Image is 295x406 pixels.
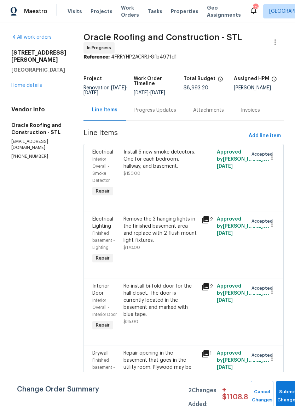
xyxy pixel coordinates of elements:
span: Electrical [92,150,113,155]
span: Work Orders [121,4,139,18]
span: Cancel Changes [254,388,270,404]
span: [DATE] [217,365,233,370]
span: Repair [93,188,112,195]
div: 10 [253,4,258,11]
b: Reference: [83,55,110,60]
div: 1 [201,350,213,358]
span: The hpm assigned to this work order. [271,76,277,85]
div: 2 [201,283,213,291]
span: Repair [93,322,112,329]
span: $170.00 [123,245,140,250]
span: Tasks [147,9,162,14]
span: Accepted [251,218,276,225]
h5: Assigned HPM [234,76,269,81]
span: Accepted [251,285,276,292]
span: [DATE] [217,231,233,236]
span: Line Items [83,129,246,143]
div: 4FRRYHP2ACRRJ-8fb4971d1 [83,54,284,61]
h5: Total Budget [184,76,215,81]
span: Electrical Lighting [92,217,113,229]
div: [PERSON_NAME] [234,85,284,90]
div: Line Items [92,106,117,113]
span: Drywall [92,351,109,356]
span: [DATE] [217,298,233,303]
span: The total cost of line items that have been proposed by Opendoor. This sum includes line items th... [218,76,223,85]
h5: Oracle Roofing and Construction - STL [11,122,66,136]
span: [DATE] [83,90,98,95]
span: $150.00 [123,171,140,176]
div: Invoices [241,107,260,114]
h2: [STREET_ADDRESS][PERSON_NAME] [11,49,66,63]
p: [PHONE_NUMBER] [11,154,66,160]
span: [DATE] [150,90,165,95]
div: Progress Updates [134,107,176,114]
span: Visits [68,8,82,15]
div: Remove the 3 hanging lights in the finished basement area and replace with 2 flush mount light fi... [123,216,197,244]
span: In Progress [87,44,114,51]
button: Add line item [246,129,284,143]
span: Approved by [PERSON_NAME] on [217,284,269,303]
span: Maestro [24,8,47,15]
div: Attachments [193,107,224,114]
span: [DATE] [111,85,126,90]
span: Finished basement - Walls and Ceiling [92,358,115,384]
a: Home details [11,83,42,88]
span: Oracle Roofing and Construction - STL [83,33,242,41]
span: Geo Assignments [207,4,241,18]
span: - [83,85,128,95]
h5: Work Order Timeline [134,76,184,86]
p: [EMAIL_ADDRESS][DOMAIN_NAME] [11,139,66,151]
span: $35.00 [123,319,138,324]
span: Projects [91,8,112,15]
h4: Vendor Info [11,106,66,113]
div: 2 [201,216,213,224]
span: Approved by [PERSON_NAME] on [217,150,269,169]
span: - [134,90,165,95]
span: [DATE] [134,90,149,95]
h5: Project [83,76,102,81]
span: Renovation [83,85,128,95]
span: $8,993.20 [184,85,208,90]
span: Finished basement - Lighting [92,231,115,250]
span: Interior Overall - Interior Door [92,298,117,317]
a: All work orders [11,35,52,40]
div: Re-install bi-fold door for the hall closet. The door is currently located in the basement and ma... [123,283,197,318]
span: Interior Door [92,284,109,296]
h5: [GEOGRAPHIC_DATA] [11,66,66,73]
span: Accepted [251,151,276,158]
span: Add line item [249,132,281,140]
span: Repair [93,255,112,262]
span: Properties [171,8,198,15]
span: Approved by [PERSON_NAME] on [217,217,269,236]
div: Repair opening in the basement that goes in the utility room. Plywood may be used then paint to m... [123,350,197,385]
span: Approved by [PERSON_NAME] on [217,351,269,370]
span: [DATE] [217,164,233,169]
span: Accepted [251,352,276,359]
span: Interior Overall - Smoke Detector [92,157,110,183]
div: Install 5 new smoke detectors. One for each bedroom, hallway, and basement. [123,149,197,170]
